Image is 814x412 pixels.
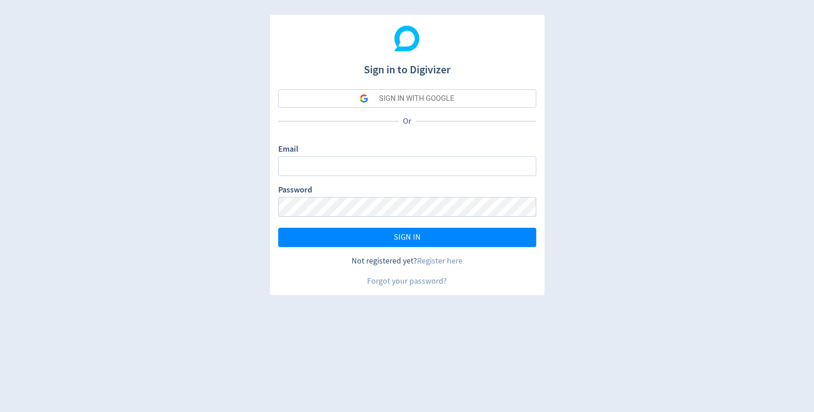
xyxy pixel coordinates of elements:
label: Password [278,184,312,197]
a: Forgot your password? [367,276,447,286]
label: Email [278,143,298,156]
button: SIGN IN [278,228,536,247]
button: SIGN IN WITH GOOGLE [278,89,536,108]
p: Or [398,115,416,127]
img: Digivizer Logo [394,26,420,51]
span: SIGN IN [394,233,421,242]
h1: Sign in to Digivizer [278,54,536,78]
div: Not registered yet? [278,255,536,267]
a: Register here [417,256,462,266]
div: SIGN IN WITH GOOGLE [379,89,454,108]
